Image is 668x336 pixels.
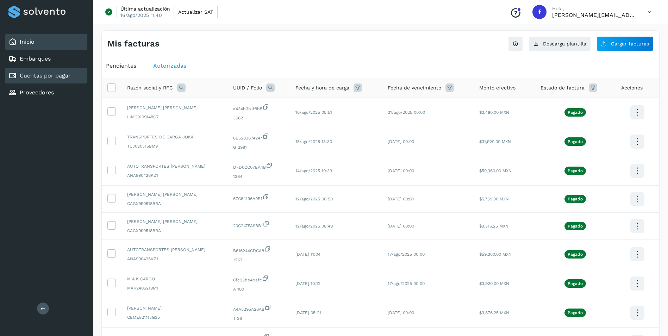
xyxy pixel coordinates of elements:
[611,41,649,46] span: Cargar facturas
[568,139,583,144] p: Pagado
[388,281,425,286] span: 17/ago/2025 00:00
[127,218,222,225] span: [PERSON_NAME] [PERSON_NAME]
[479,281,509,286] span: $3,920.00 MXN
[233,286,285,292] span: A 100
[233,133,285,141] span: 6E5283874247
[127,191,222,198] span: [PERSON_NAME] [PERSON_NAME]
[127,285,222,291] span: MAK2405219M1
[233,245,285,254] span: B616244CDCA8
[479,84,516,92] span: Monto efectivo
[295,224,333,229] span: 12/ago/2025 08:49
[388,84,441,92] span: Fecha de vencimiento
[568,197,583,201] p: Pagado
[552,12,637,18] p: favio.serrano@logisticabennu.com
[233,115,285,121] span: 3662
[388,168,414,173] span: [DATE] 00:00
[233,162,285,170] span: DFD0CC07EA4B
[479,197,509,201] span: $5,759.00 MXN
[568,110,583,115] p: Pagado
[20,89,54,96] a: Proveedores
[388,139,414,144] span: [DATE] 00:00
[127,143,222,149] span: TCJ020515BM9
[106,62,136,69] span: Pendientes
[233,257,285,263] span: 1263
[568,168,583,173] p: Pagado
[295,252,320,257] span: [DATE] 11:04
[295,139,332,144] span: 15/ago/2025 13:30
[5,85,87,100] div: Proveedores
[5,68,87,83] div: Cuentas por pagar
[127,105,222,111] span: [PERSON_NAME] [PERSON_NAME]
[233,173,285,180] span: 1264
[233,84,262,92] span: UUID / Folio
[5,51,87,67] div: Embarques
[127,314,222,321] span: CEME821115G35
[120,6,170,12] p: Última actualización
[568,252,583,257] p: Pagado
[233,220,285,229] span: 20C247FA9BB1
[552,6,637,12] p: Hola,
[479,252,512,257] span: $59,360.00 MXN
[233,275,285,283] span: 6fc23be4bafc
[295,84,349,92] span: Fecha y hora de carga
[127,172,222,179] span: ANA990426KZ1
[541,84,585,92] span: Estado de factura
[388,197,414,201] span: [DATE] 00:00
[479,310,509,315] span: $3,876.25 MXN
[153,62,186,69] span: Autorizadas
[568,281,583,286] p: Pagado
[20,72,71,79] a: Cuentas por pagar
[295,110,332,115] span: 16/ago/2025 05:51
[127,276,222,282] span: M & K CARGO
[127,163,222,169] span: AUTOTRANSPORTES [PERSON_NAME]
[479,168,512,173] span: $59,360.00 MXN
[388,310,414,315] span: [DATE] 00:00
[568,224,583,229] p: Pagado
[20,55,51,62] a: Embarques
[127,84,173,92] span: Razón social y RFC
[479,224,508,229] span: $3,316.25 MXN
[127,134,222,140] span: TRANSPORTES DE CARGA JOKA
[233,304,285,312] span: A4A5295A26AB
[295,197,333,201] span: 12/ago/2025 08:50
[127,247,222,253] span: AUTOTRANSPORTES [PERSON_NAME]
[174,5,218,19] button: Actualizar SAT
[20,38,35,45] a: Inicio
[233,144,285,150] span: G 2981
[597,36,654,51] button: Cargar facturas
[388,110,425,115] span: 31/ago/2025 00:00
[233,104,285,112] span: a434b3b1f8b5
[543,41,586,46] span: Descarga plantilla
[107,39,160,49] h4: Mis facturas
[529,36,591,51] button: Descarga plantilla
[127,256,222,262] span: ANA990426KZ1
[120,12,162,18] p: 16/ago/2025 11:40
[295,281,320,286] span: [DATE] 10:12
[127,305,222,311] span: [PERSON_NAME]
[233,315,285,322] span: T 36
[388,252,425,257] span: 17/ago/2025 00:00
[479,139,511,144] span: $31,920.00 MXN
[127,200,222,207] span: CAGX990518BRA
[479,110,509,115] span: $3,480.00 MXN
[5,34,87,50] div: Inicio
[127,114,222,120] span: LIMC9109148G7
[127,228,222,234] span: CAGX990518BRA
[295,168,332,173] span: 14/ago/2025 10:39
[568,310,583,315] p: Pagado
[295,310,321,315] span: [DATE] 05:21
[388,224,414,229] span: [DATE] 00:00
[233,193,285,202] span: 67C64196A9E1
[621,84,643,92] span: Acciones
[178,10,213,14] span: Actualizar SAT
